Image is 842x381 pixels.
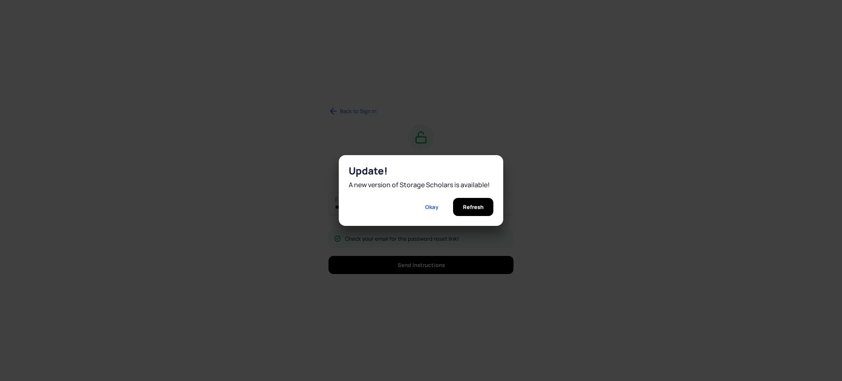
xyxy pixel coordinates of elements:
[425,198,438,216] span: Okay
[463,198,483,216] span: Refresh
[349,180,493,190] div: A new version of Storage Scholars is available!
[415,198,448,216] button: Okay
[349,165,493,177] h2: Update!
[453,198,493,216] button: Refresh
